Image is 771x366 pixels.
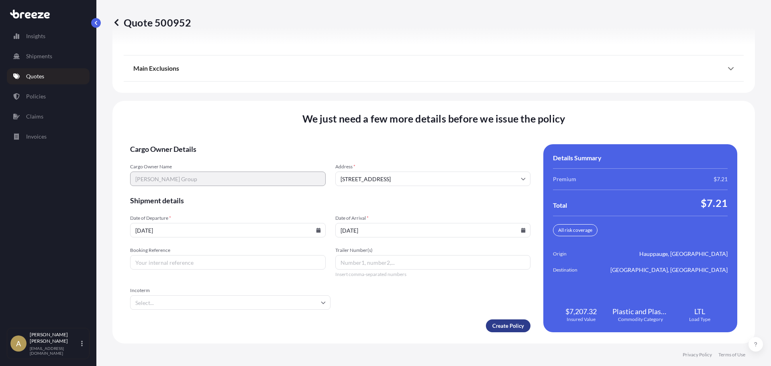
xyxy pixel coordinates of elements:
p: Invoices [26,133,47,141]
a: Quotes [7,68,90,84]
span: Incoterm [130,287,330,294]
span: [GEOGRAPHIC_DATA], [GEOGRAPHIC_DATA] [610,266,728,274]
span: Date of Departure [130,215,326,221]
input: mm/dd/yyyy [335,223,531,237]
span: Cargo Owner Details [130,144,530,154]
span: Destination [553,266,598,274]
input: Cargo owner address [335,172,531,186]
a: Policies [7,88,90,104]
span: Date of Arrival [335,215,531,221]
span: Origin [553,250,598,258]
a: Claims [7,108,90,125]
span: Commodity Category [618,316,663,323]
p: Shipments [26,52,52,60]
a: Invoices [7,129,90,145]
p: Policies [26,92,46,100]
span: Cargo Owner Name [130,164,326,170]
div: All risk coverage [553,224,598,236]
span: Hauppauge, [GEOGRAPHIC_DATA] [639,250,728,258]
span: $7.21 [701,196,728,209]
span: Booking Reference [130,247,326,254]
span: Premium [553,175,576,183]
input: Your internal reference [130,255,326,270]
span: Trailer Number(s) [335,247,531,254]
span: Insured Value [567,316,596,323]
p: Quote 500952 [112,16,191,29]
p: Insights [26,32,45,40]
p: [EMAIL_ADDRESS][DOMAIN_NAME] [30,346,80,356]
p: Claims [26,112,43,121]
input: mm/dd/yyyy [130,223,326,237]
input: Select... [130,295,330,310]
span: $7.21 [714,175,728,183]
span: Main Exclusions [133,64,179,72]
span: $7,207.32 [565,307,597,316]
p: Quotes [26,72,44,80]
span: We just need a few more details before we issue the policy [302,112,565,125]
a: Shipments [7,48,90,64]
p: [PERSON_NAME] [PERSON_NAME] [30,331,80,344]
a: Terms of Use [718,352,745,358]
a: Privacy Policy [683,352,712,358]
span: Plastic and Plastic Products [612,307,669,316]
span: A [16,339,21,348]
input: Number1, number2,... [335,255,531,270]
span: Total [553,201,567,209]
span: Load Type [689,316,710,323]
a: Insights [7,28,90,44]
span: Address [335,164,531,170]
span: Shipment details [130,196,530,205]
div: Main Exclusions [133,59,734,78]
span: LTL [694,307,705,316]
p: Create Policy [492,322,524,330]
span: Details Summary [553,154,602,162]
button: Create Policy [486,319,530,332]
span: Insert comma-separated numbers [335,271,531,278]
